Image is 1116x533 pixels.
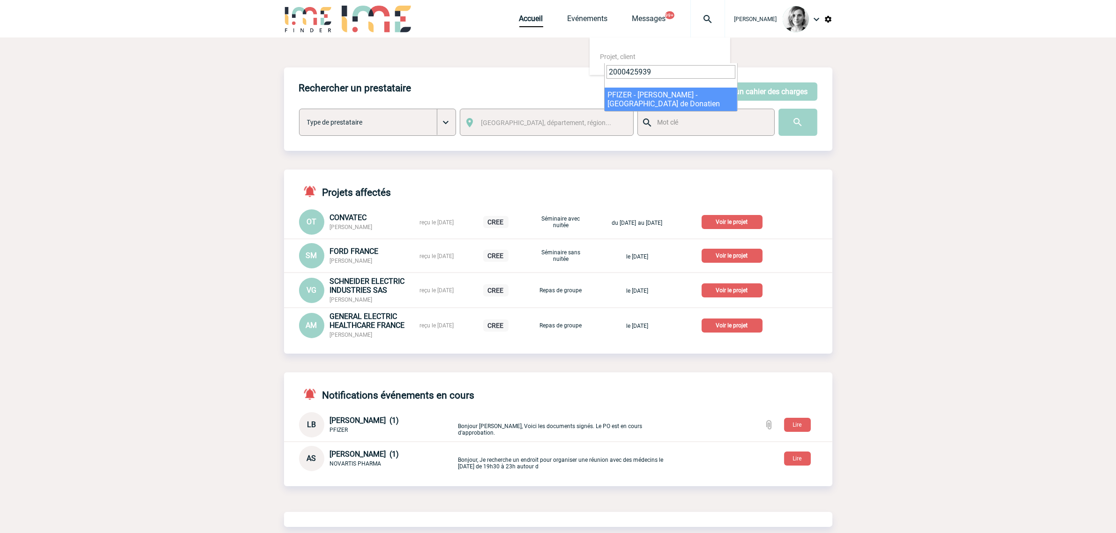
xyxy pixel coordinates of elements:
h4: Rechercher un prestataire [299,82,412,94]
p: CREE [483,250,509,262]
li: PFIZER - [PERSON_NAME] - [GEOGRAPHIC_DATA] de Donatien [605,88,737,111]
span: [PERSON_NAME] [330,258,373,264]
button: Lire [784,452,811,466]
div: Conversation privée : Client - Agence [299,412,457,437]
p: Voir le projet [702,249,763,263]
a: Accueil [519,14,543,27]
input: Mot clé [655,116,766,128]
a: Voir le projet [702,251,766,259]
p: Séminaire avec nuitée [538,215,584,229]
span: VG [307,286,316,295]
p: CREE [483,319,509,332]
span: Projet, client [600,53,636,60]
p: Bonjour [PERSON_NAME], Voici les documents signés. Le PO est en cours d'approbation. [458,414,679,436]
span: CONVATEC [330,213,367,222]
img: notifications-active-24-px-r.png [303,185,322,198]
p: Voir le projet [702,283,763,297]
button: 99+ [665,11,674,19]
p: Voir le projet [702,318,763,333]
p: Bonjour, Je recherche un endroit pour organiser une réunion avec des médecins le [DATE] de 19h30 ... [458,448,679,470]
button: Lire [784,418,811,432]
a: Voir le projet [702,217,766,226]
a: Lire [777,453,818,462]
span: FORD FRANCE [330,247,379,256]
span: AM [306,321,317,330]
span: LB [307,420,316,429]
span: reçu le [DATE] [420,219,454,226]
span: SCHNEIDER ELECTRIC INDUSTRIES SAS [330,277,405,295]
p: Repas de groupe [538,287,584,294]
span: [PERSON_NAME] [330,296,373,303]
span: [PERSON_NAME] [330,332,373,338]
a: Evénements [568,14,608,27]
span: reçu le [DATE] [420,322,454,329]
img: 103019-1.png [783,6,809,32]
a: Voir le projet [702,320,766,329]
span: [GEOGRAPHIC_DATA], département, région... [481,119,611,126]
span: [PERSON_NAME] [330,224,373,230]
span: le [DATE] [626,288,648,294]
span: le [DATE] [626,253,648,260]
img: notifications-active-24-px-r.png [303,387,322,401]
div: Conversation privée : Client - Agence [299,446,457,471]
span: GENERAL ELECTRIC HEALTHCARE FRANCE [330,312,405,330]
p: CREE [483,216,509,228]
span: le [DATE] [626,323,648,329]
h4: Notifications événements en cours [299,387,475,401]
a: AS [PERSON_NAME] (1) NOVARTIS PHARMA Bonjour, Je recherche un endroit pour organiser une réunion ... [299,453,679,462]
p: CREE [483,284,509,296]
span: [PERSON_NAME] (1) [330,416,399,425]
img: IME-Finder [284,6,333,32]
span: reçu le [DATE] [420,253,454,259]
span: [PERSON_NAME] (1) [330,450,399,459]
a: Lire [777,420,818,429]
span: au [DATE] [638,220,663,226]
p: Voir le projet [702,215,763,229]
span: OT [307,217,316,226]
span: SM [306,251,317,260]
h4: Projets affectés [299,185,391,198]
a: LB [PERSON_NAME] (1) PFIZER Bonjour [PERSON_NAME], Voici les documents signés. Le PO est en cours... [299,420,679,429]
span: AS [307,454,316,463]
span: PFIZER [330,427,348,433]
span: reçu le [DATE] [420,287,454,294]
a: Messages [632,14,666,27]
input: Submit [779,109,817,136]
p: Séminaire sans nuitée [538,249,584,262]
span: du [DATE] [612,220,637,226]
a: Voir le projet [702,285,766,294]
span: NOVARTIS PHARMA [330,460,382,467]
p: Repas de groupe [538,322,584,329]
span: [PERSON_NAME] [734,16,777,22]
